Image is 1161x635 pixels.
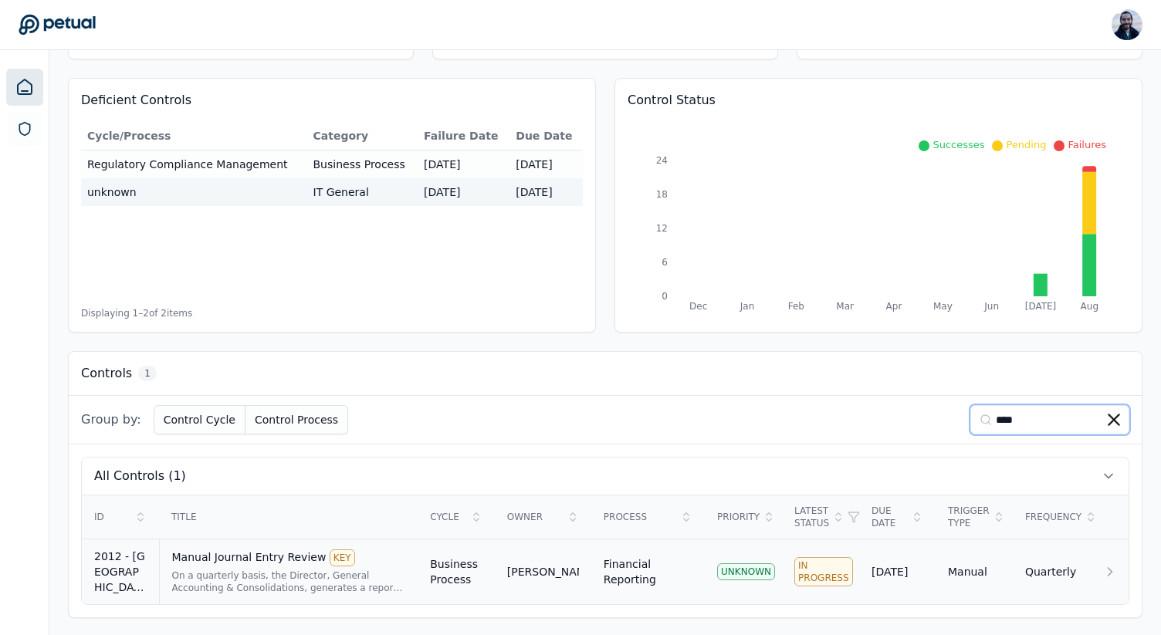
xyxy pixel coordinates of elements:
tspan: 18 [656,189,668,200]
div: Frequency [1025,511,1078,523]
div: On a quarterly basis, the Director, General Accounting & Consolidations, generates a report from ... [172,569,406,594]
span: Group by: [81,410,141,429]
div: Title [171,511,405,523]
td: [DATE] [418,150,509,179]
div: Process [604,511,692,523]
div: Latest Status [794,505,847,529]
td: Quarterly [1013,539,1090,605]
div: Manual Journal Entry Review [172,549,406,566]
tspan: 0 [662,291,668,302]
td: Business Process [307,150,418,179]
td: Business Process [418,539,495,605]
a: SOC [8,112,42,146]
button: Control Cycle [154,405,245,434]
a: Go to Dashboard [19,14,96,35]
tspan: Jun [983,301,999,312]
h3: Control Status [628,91,1129,110]
tspan: Apr [886,301,902,312]
td: [DATE] [509,150,583,179]
div: Due Date [872,505,923,529]
span: All Controls (1) [94,467,186,485]
tspan: Aug [1081,301,1098,312]
button: Control Process [245,405,348,434]
div: Priority [717,511,770,523]
span: Pending [1006,139,1046,150]
div: [DATE] [872,564,923,579]
div: 2012 - [GEOGRAPHIC_DATA] [94,549,147,595]
button: All Controls (1) [82,458,1129,495]
div: UNKNOWN [717,563,775,580]
span: Successes [933,139,984,150]
img: Roberto Fernandez [1112,9,1142,40]
span: Failures [1068,139,1106,150]
td: IT General [307,178,418,206]
td: unknown [81,178,307,206]
tspan: 12 [656,223,668,234]
th: Category [307,122,418,150]
tspan: 6 [662,257,668,268]
tspan: Dec [689,301,707,312]
div: ID [94,511,147,523]
td: Manual [936,539,1013,605]
td: Regulatory Compliance Management [81,150,307,179]
th: Due Date [509,122,583,150]
div: Trigger Type [948,505,1000,529]
tspan: Jan [740,301,755,312]
h3: Deficient Controls [81,91,583,110]
td: [DATE] [509,178,583,206]
th: Cycle/Process [81,122,307,150]
div: Cycle [430,511,482,523]
div: Financial Reporting [604,556,692,587]
th: Failure Date [418,122,509,150]
tspan: Mar [836,301,854,312]
tspan: Feb [788,301,804,312]
div: [PERSON_NAME] [507,564,579,579]
span: 1 [138,366,157,381]
h3: Controls [81,364,132,383]
tspan: [DATE] [1025,301,1057,312]
tspan: 24 [656,155,668,166]
div: Owner [507,511,579,523]
div: In Progress [794,557,852,586]
td: [DATE] [418,178,509,206]
a: Dashboard [6,69,43,106]
div: KEY [330,549,355,566]
tspan: May [933,301,953,312]
span: Displaying 1– 2 of 2 items [81,307,192,319]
